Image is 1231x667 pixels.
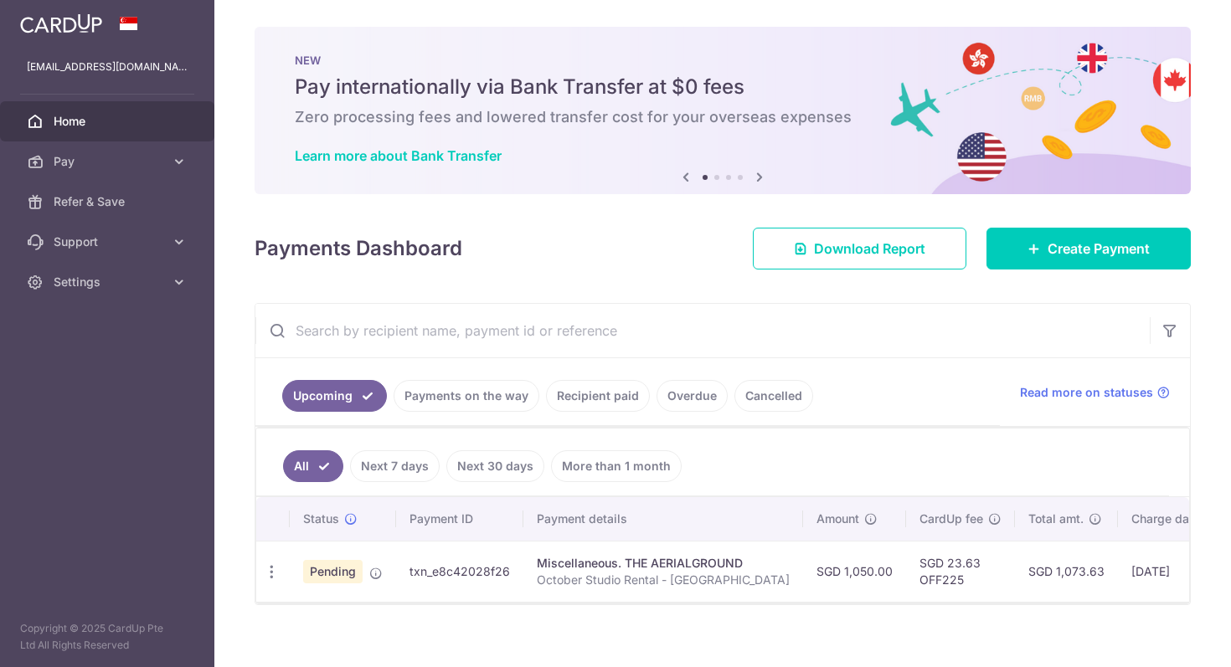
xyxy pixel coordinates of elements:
[27,59,188,75] p: [EMAIL_ADDRESS][DOMAIN_NAME]
[396,497,523,541] th: Payment ID
[295,74,1151,100] h5: Pay internationally via Bank Transfer at $0 fees
[394,380,539,412] a: Payments on the way
[295,107,1151,127] h6: Zero processing fees and lowered transfer cost for your overseas expenses
[753,228,966,269] a: Download Report
[734,380,813,412] a: Cancelled
[537,555,790,572] div: Miscellaneous. THE AERIALGROUND
[54,193,164,210] span: Refer & Save
[546,380,650,412] a: Recipient paid
[282,380,387,412] a: Upcoming
[350,450,440,482] a: Next 7 days
[1020,384,1153,401] span: Read more on statuses
[816,511,859,527] span: Amount
[54,233,164,250] span: Support
[295,147,502,164] a: Learn more about Bank Transfer
[906,541,1015,602] td: SGD 23.63 OFF225
[986,228,1191,269] a: Create Payment
[54,113,164,130] span: Home
[1015,541,1118,602] td: SGD 1,073.63
[255,304,1150,357] input: Search by recipient name, payment id or reference
[657,380,728,412] a: Overdue
[295,54,1151,67] p: NEW
[396,541,523,602] td: txn_e8c42028f26
[803,541,906,602] td: SGD 1,050.00
[446,450,544,482] a: Next 30 days
[283,450,343,482] a: All
[54,274,164,290] span: Settings
[255,233,462,264] h4: Payments Dashboard
[1131,511,1200,527] span: Charge date
[20,13,102,33] img: CardUp
[919,511,983,527] span: CardUp fee
[551,450,682,482] a: More than 1 month
[1028,511,1084,527] span: Total amt.
[303,560,363,583] span: Pending
[814,239,925,259] span: Download Report
[1048,239,1150,259] span: Create Payment
[303,511,339,527] span: Status
[523,497,803,541] th: Payment details
[255,27,1191,194] img: Bank transfer banner
[537,572,790,588] p: October Studio Rental - [GEOGRAPHIC_DATA]
[54,153,164,170] span: Pay
[1020,384,1170,401] a: Read more on statuses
